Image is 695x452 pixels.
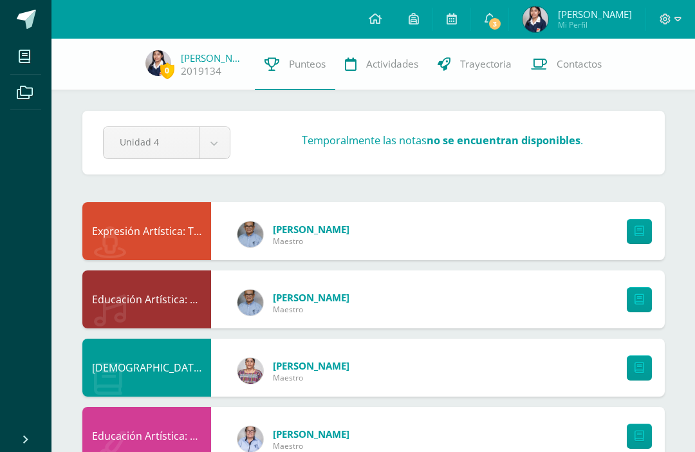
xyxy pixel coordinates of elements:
[160,62,174,79] span: 0
[460,57,512,71] span: Trayectoria
[273,223,349,236] span: [PERSON_NAME]
[273,359,349,372] span: [PERSON_NAME]
[273,304,349,315] span: Maestro
[558,19,632,30] span: Mi Perfil
[557,57,602,71] span: Contactos
[366,57,418,71] span: Actividades
[289,57,326,71] span: Punteos
[427,133,580,147] strong: no se encuentran disponibles
[273,236,349,247] span: Maestro
[104,127,230,158] a: Unidad 4
[488,17,502,31] span: 3
[237,290,263,315] img: c0a26e2fe6bfcdf9029544cd5cc8fd3b.png
[237,358,263,384] img: 7f600a662924718df360360cce82d692.png
[428,39,521,90] a: Trayectoria
[558,8,632,21] span: [PERSON_NAME]
[82,202,211,260] div: Expresión Artística: Teatro
[273,372,349,383] span: Maestro
[145,50,171,76] img: 8961583368e2b0077117dd0b5a1d1231.png
[521,39,611,90] a: Contactos
[120,127,183,157] span: Unidad 4
[82,270,211,328] div: Educación Artística: Educación Musical
[255,39,335,90] a: Punteos
[302,133,583,147] h3: Temporalmente las notas .
[523,6,548,32] img: 8961583368e2b0077117dd0b5a1d1231.png
[273,440,349,451] span: Maestro
[237,221,263,247] img: c0a26e2fe6bfcdf9029544cd5cc8fd3b.png
[181,52,245,64] a: [PERSON_NAME]
[82,339,211,397] div: Evangelización
[237,426,263,452] img: a19da184a6dd3418ee17da1f5f2698ae.png
[273,291,349,304] span: [PERSON_NAME]
[335,39,428,90] a: Actividades
[273,428,349,440] span: [PERSON_NAME]
[181,64,221,78] a: 2019134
